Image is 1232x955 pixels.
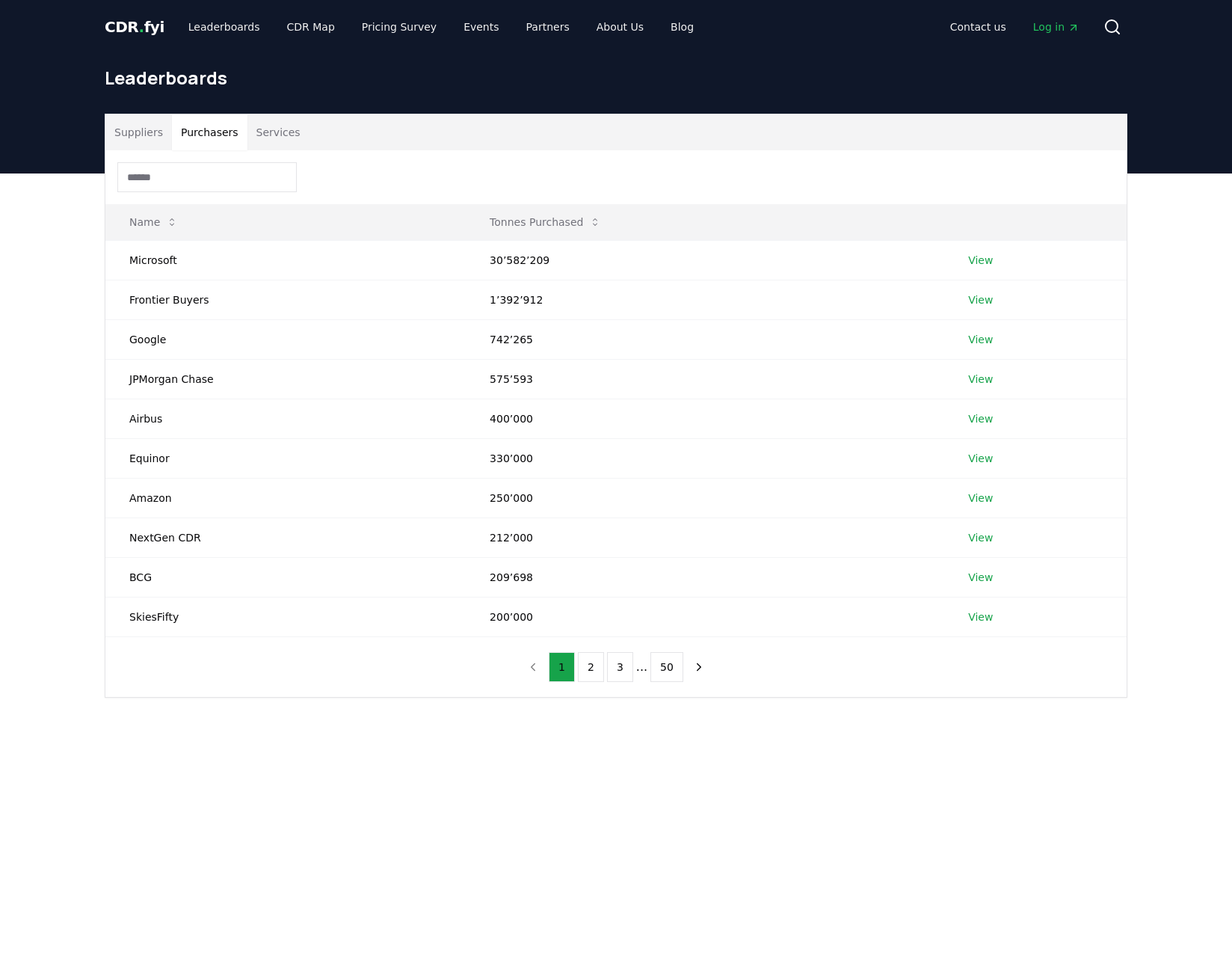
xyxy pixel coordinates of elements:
[466,399,944,438] td: 400’000
[514,13,582,40] a: Partners
[968,253,993,268] a: View
[105,240,466,280] td: Microsoft
[466,359,944,399] td: 575’593
[968,372,993,387] a: View
[478,207,613,237] button: Tonnes Purchased
[105,438,466,478] td: Equinor
[466,240,944,280] td: 30’582’209
[938,13,1091,40] nav: Main
[636,658,647,676] li: ...
[105,399,466,438] td: Airbus
[117,207,190,237] button: Name
[176,13,706,40] nav: Main
[105,66,1127,90] h1: Leaderboards
[466,438,944,478] td: 330’000
[938,13,1018,40] a: Contact us
[968,491,993,506] a: View
[350,13,449,40] a: Pricing Survey
[105,319,466,359] td: Google
[105,16,164,37] a: CDR.fyi
[968,609,993,624] a: View
[968,292,993,307] a: View
[659,13,706,40] a: Blog
[105,18,164,36] span: CDR fyi
[105,114,172,150] button: Suppliers
[1021,13,1091,40] a: Log in
[585,13,656,40] a: About Us
[275,13,347,40] a: CDR Map
[105,597,466,636] td: SkiesFifty
[578,652,604,682] button: 2
[968,570,993,585] a: View
[247,114,309,150] button: Services
[105,478,466,518] td: Amazon
[452,13,511,40] a: Events
[176,13,272,40] a: Leaderboards
[105,280,466,319] td: Frontier Buyers
[607,652,633,682] button: 3
[105,359,466,399] td: JPMorgan Chase
[105,518,466,557] td: NextGen CDR
[968,411,993,426] a: View
[466,557,944,597] td: 209’698
[968,530,993,545] a: View
[172,114,247,150] button: Purchasers
[105,557,466,597] td: BCG
[466,319,944,359] td: 742’265
[650,652,683,682] button: 50
[686,652,712,682] button: next page
[549,652,575,682] button: 1
[466,518,944,557] td: 212’000
[968,332,993,347] a: View
[466,478,944,518] td: 250’000
[968,451,993,466] a: View
[466,597,944,636] td: 200’000
[466,280,944,319] td: 1’392’912
[139,18,144,36] span: .
[1033,19,1079,34] span: Log in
